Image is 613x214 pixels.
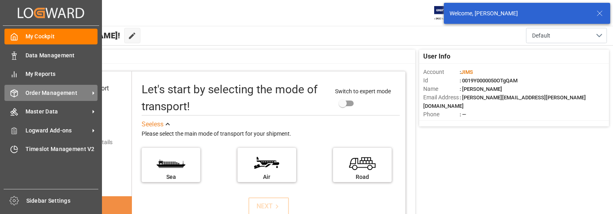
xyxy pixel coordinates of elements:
a: My Cockpit [4,29,98,44]
span: Account [423,68,460,76]
span: Order Management [25,89,89,97]
span: Hello [PERSON_NAME]! [33,28,120,43]
span: Switch to expert mode [335,88,391,94]
span: : Shipper [460,120,480,126]
span: My Reports [25,70,98,78]
span: Data Management [25,51,98,60]
span: User Info [423,52,450,61]
span: Id [423,76,460,85]
span: Default [532,31,550,40]
button: open menu [526,28,607,43]
div: Add shipping details [62,138,112,147]
span: : 0019Y0000050OTgQAM [460,78,518,84]
div: Welcome, [PERSON_NAME] [450,9,589,18]
div: Sea [146,173,196,181]
div: Air [242,173,292,181]
span: Sidebar Settings [26,197,99,205]
span: : [PERSON_NAME] [460,86,502,92]
span: : [PERSON_NAME][EMAIL_ADDRESS][PERSON_NAME][DOMAIN_NAME] [423,94,586,109]
a: Data Management [4,47,98,63]
span: Timeslot Management V2 [25,145,98,153]
span: Logward Add-ons [25,126,89,135]
span: Account Type [423,119,460,127]
span: JIMS [461,69,473,75]
span: Name [423,85,460,93]
span: : — [460,111,466,117]
span: Phone [423,110,460,119]
div: Road [337,173,388,181]
div: NEXT [257,201,281,211]
a: Timeslot Management V2 [4,141,98,157]
span: : [460,69,473,75]
div: Please select the main mode of transport for your shipment. [142,129,400,139]
span: My Cockpit [25,32,98,41]
div: Let's start by selecting the mode of transport! [142,81,327,115]
span: Email Address [423,93,460,102]
div: See less [142,120,163,129]
span: Master Data [25,107,89,116]
img: Exertis%20JAM%20-%20Email%20Logo.jpg_1722504956.jpg [434,6,462,20]
a: My Reports [4,66,98,82]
